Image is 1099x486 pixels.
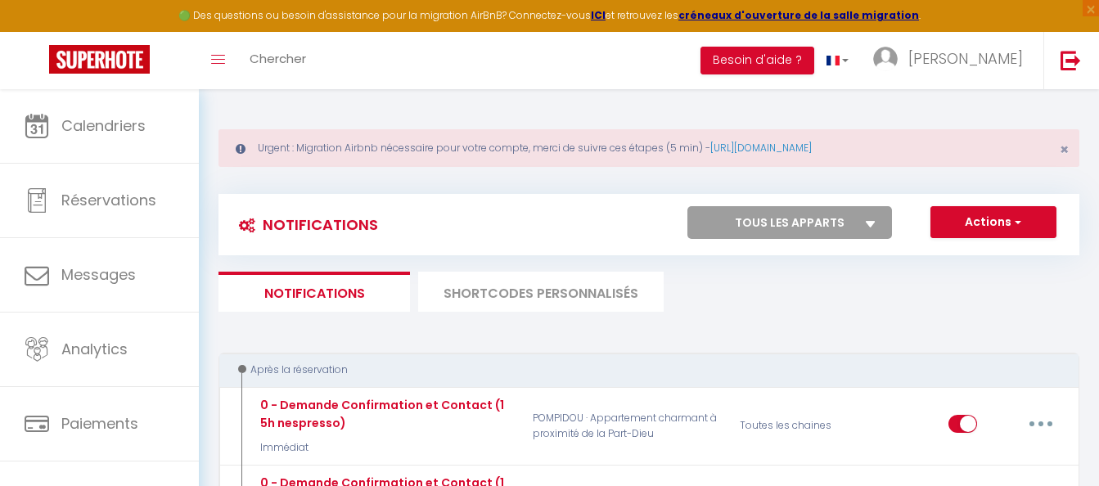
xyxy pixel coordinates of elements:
[873,47,898,71] img: ...
[930,206,1056,239] button: Actions
[61,190,156,210] span: Réservations
[1060,142,1069,157] button: Close
[522,396,730,456] p: POMPIDOU · Appartement charmant à proximité de la Part-Dieu
[418,272,664,312] li: SHORTCODES PERSONNALISÉS
[234,362,1048,378] div: Après la réservation
[237,32,318,89] a: Chercher
[678,8,919,22] a: créneaux d'ouverture de la salle migration
[256,440,511,456] p: Immédiat
[61,264,136,285] span: Messages
[49,45,150,74] img: Super Booking
[729,396,867,456] div: Toutes les chaines
[256,396,511,432] div: 0 - Demande Confirmation et Contact (15h nespresso)
[61,413,138,434] span: Paiements
[218,272,410,312] li: Notifications
[61,339,128,359] span: Analytics
[250,50,306,67] span: Chercher
[1061,50,1081,70] img: logout
[700,47,814,74] button: Besoin d'aide ?
[861,32,1043,89] a: ... [PERSON_NAME]
[591,8,606,22] a: ICI
[710,141,812,155] a: [URL][DOMAIN_NAME]
[908,48,1023,69] span: [PERSON_NAME]
[218,129,1079,167] div: Urgent : Migration Airbnb nécessaire pour votre compte, merci de suivre ces étapes (5 min) -
[231,206,378,243] h3: Notifications
[1060,139,1069,160] span: ×
[61,115,146,136] span: Calendriers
